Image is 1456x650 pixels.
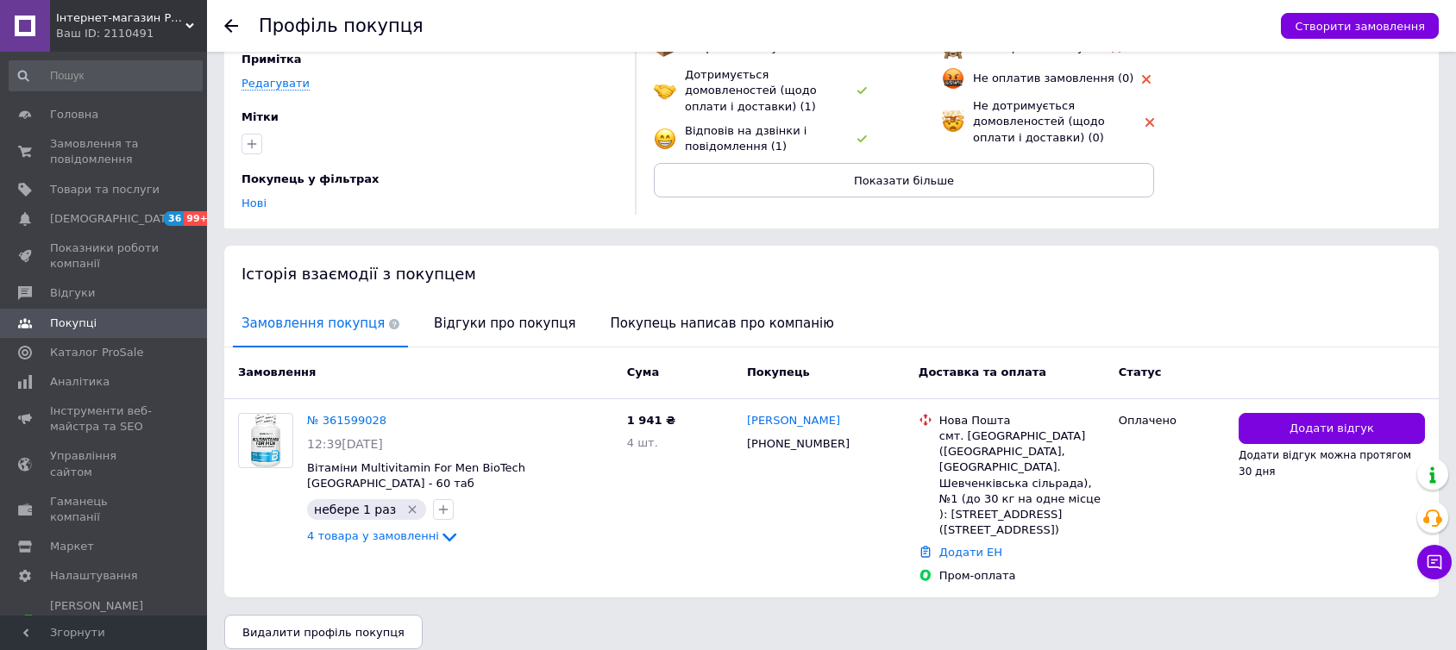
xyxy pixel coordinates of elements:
span: 4 товара у замовленні [307,529,439,542]
img: emoji [654,128,676,150]
span: [PERSON_NAME] та рахунки [50,598,160,646]
span: 12:39[DATE] [307,437,383,451]
span: Каталог ProSale [50,345,143,360]
span: Історія взаємодії з покупцем [242,265,476,283]
span: Не оплатив замовлення (0) [973,72,1133,84]
span: Примітка [242,53,302,66]
span: Показати більше [854,174,954,187]
div: Оплачено [1119,413,1225,428]
button: Додати відгук [1239,413,1425,445]
span: Управління сайтом [50,448,160,479]
div: Покупець у фільтрах [242,172,613,187]
img: rating-tag-type [1145,118,1154,127]
a: Вітаміни Multivitamin For Men BioTech [GEOGRAPHIC_DATA] - 60 таб [307,461,525,491]
a: Додати ЕН [939,546,1002,559]
span: Додати відгук можна протягом 30 дня [1239,449,1411,477]
button: Видалити профіль покупця [224,615,423,649]
span: Відгуки про покупця [425,302,584,346]
span: Замовлення [238,366,316,378]
h1: Профіль покупця [259,16,424,36]
input: Пошук [9,60,203,91]
span: Додати відгук [1290,421,1374,437]
span: Замовлення та повідомлення [50,136,160,167]
button: Чат з покупцем [1417,545,1452,579]
span: Відповів на дзвінки і повідомлення (1) [685,124,806,153]
button: Створити замовлення [1281,13,1439,39]
span: Гаманець компанії [50,494,160,525]
div: Ваш ID: 2110491 [56,26,207,41]
a: Фото товару [238,413,293,468]
span: Створити замовлення [1295,20,1425,33]
img: rating-tag-type [1142,75,1151,84]
span: Головна [50,107,98,122]
span: Мітки [242,110,279,123]
img: emoji [942,67,964,90]
div: Пром-оплата [939,568,1105,584]
span: Відгуки [50,285,95,301]
span: 4 шт. [627,436,658,449]
span: 1 941 ₴ [627,414,675,427]
a: № 361599028 [307,414,386,427]
span: Інтернет-магазин Proteininlviv [56,10,185,26]
img: Фото товару [251,414,279,467]
span: Дотримується домовленостей (щодо оплати і доставки) (1) [685,68,817,112]
span: Показники роботи компанії [50,241,160,272]
a: Редагувати [242,77,310,91]
span: Маркет [50,539,94,554]
span: Замовлення покупця [233,302,408,346]
div: [PHONE_NUMBER] [744,433,853,455]
div: смт. [GEOGRAPHIC_DATA] ([GEOGRAPHIC_DATA], [GEOGRAPHIC_DATA]. Шевченківська сільрада), №1 (до 30 ... [939,428,1105,538]
span: небере 1 раз [314,503,396,516]
span: Cума [627,366,659,378]
a: [PERSON_NAME] [747,413,840,429]
span: Інструменти веб-майстра та SEO [50,403,160,434]
span: Покупець [747,366,810,378]
svg: Видалити мітку [405,503,419,516]
a: 4 товара у замовленні [307,529,460,542]
span: 36 [164,211,184,226]
span: Покупці [50,316,97,331]
span: Аналітика [50,374,110,390]
img: rating-tag-type [857,135,867,143]
span: Статус [1119,366,1162,378]
div: Повернутися назад [224,19,238,33]
a: Нові [242,197,267,209]
span: Не дотримується домовленостей (щодо оплати і доставки) (0) [973,99,1105,143]
span: Покупець написав про компанію [602,302,843,346]
span: Налаштування [50,568,138,584]
button: Показати більше [654,163,1154,197]
img: emoji [654,79,676,102]
img: emoji [942,110,964,133]
span: Видалити профіль покупця [242,626,405,639]
img: rating-tag-type [857,87,867,95]
span: 99+ [184,211,212,226]
span: [DEMOGRAPHIC_DATA] [50,211,178,227]
span: Товари та послуги [50,182,160,197]
span: Доставка та оплата [919,366,1046,378]
div: Нова Пошта [939,413,1105,428]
